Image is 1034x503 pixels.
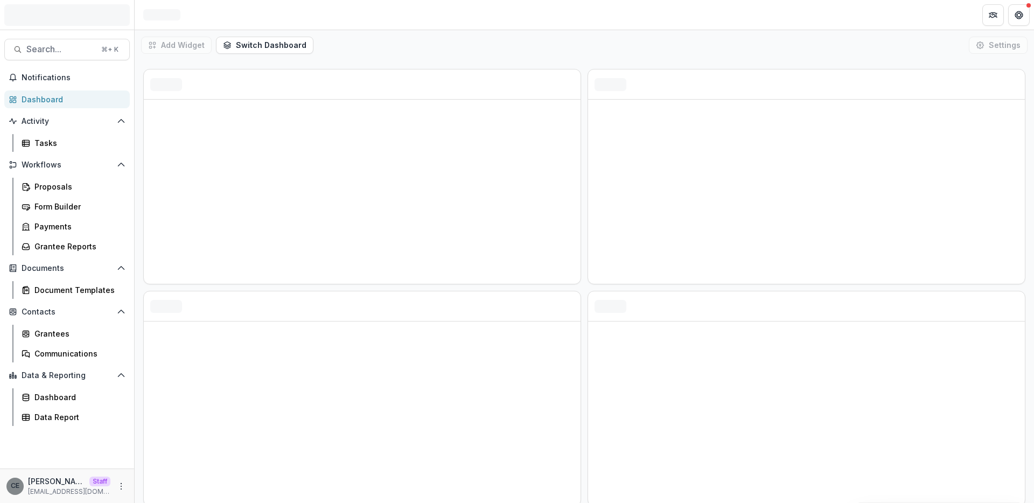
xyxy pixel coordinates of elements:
[17,134,130,152] a: Tasks
[4,90,130,108] a: Dashboard
[141,37,212,54] button: Add Widget
[139,7,185,23] nav: breadcrumb
[216,37,313,54] button: Switch Dashboard
[17,198,130,215] a: Form Builder
[99,44,121,55] div: ⌘ + K
[34,328,121,339] div: Grantees
[17,237,130,255] a: Grantee Reports
[22,371,113,380] span: Data & Reporting
[34,241,121,252] div: Grantee Reports
[34,392,121,403] div: Dashboard
[22,94,121,105] div: Dashboard
[34,201,121,212] div: Form Builder
[17,178,130,195] a: Proposals
[34,181,121,192] div: Proposals
[4,260,130,277] button: Open Documents
[11,483,19,490] div: Chiji Eke
[115,480,128,493] button: More
[4,69,130,86] button: Notifications
[22,117,113,126] span: Activity
[22,264,113,273] span: Documents
[4,156,130,173] button: Open Workflows
[34,137,121,149] div: Tasks
[34,411,121,423] div: Data Report
[17,218,130,235] a: Payments
[969,37,1028,54] button: Settings
[17,388,130,406] a: Dashboard
[34,348,121,359] div: Communications
[26,44,95,54] span: Search...
[17,345,130,362] a: Communications
[4,39,130,60] button: Search...
[22,308,113,317] span: Contacts
[28,487,110,497] p: [EMAIL_ADDRESS][DOMAIN_NAME]
[17,325,130,343] a: Grantees
[28,476,85,487] p: [PERSON_NAME]
[4,367,130,384] button: Open Data & Reporting
[17,408,130,426] a: Data Report
[89,477,110,486] p: Staff
[1008,4,1030,26] button: Get Help
[982,4,1004,26] button: Partners
[4,303,130,320] button: Open Contacts
[4,113,130,130] button: Open Activity
[34,221,121,232] div: Payments
[22,160,113,170] span: Workflows
[22,73,125,82] span: Notifications
[17,281,130,299] a: Document Templates
[34,284,121,296] div: Document Templates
